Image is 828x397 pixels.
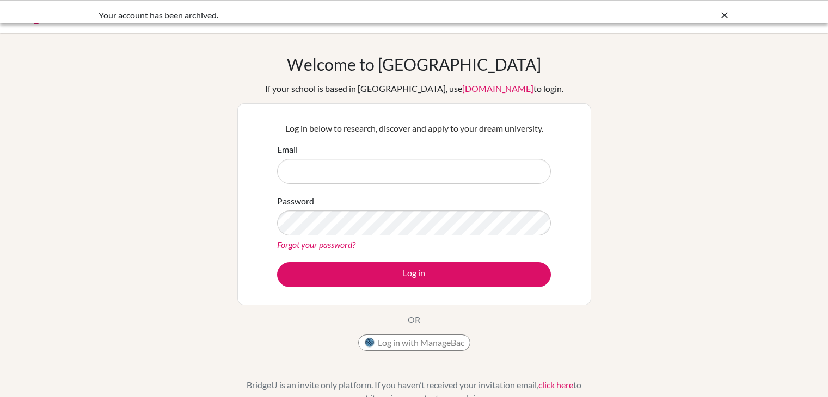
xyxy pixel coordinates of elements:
label: Password [277,195,314,208]
label: Email [277,143,298,156]
p: Log in below to research, discover and apply to your dream university. [277,122,551,135]
p: OR [408,313,420,326]
div: Your account has been archived. [99,9,567,22]
a: Forgot your password? [277,239,355,250]
a: [DOMAIN_NAME] [462,83,533,94]
button: Log in [277,262,551,287]
div: If your school is based in [GEOGRAPHIC_DATA], use to login. [265,82,563,95]
h1: Welcome to [GEOGRAPHIC_DATA] [287,54,541,74]
button: Log in with ManageBac [358,334,470,351]
a: click here [538,380,573,390]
